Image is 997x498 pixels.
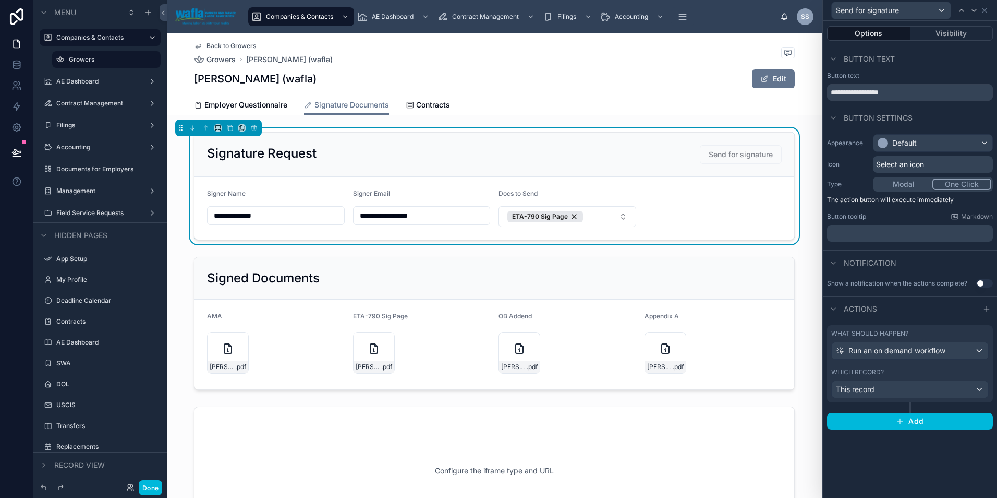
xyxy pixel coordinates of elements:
p: The action button will execute immediately [827,196,993,204]
label: What should happen? [831,329,908,338]
a: Back to Growers [194,42,256,50]
label: SWA [56,359,154,367]
span: Actions [844,304,877,314]
label: Accounting [56,143,140,151]
span: Select an icon [876,159,924,170]
span: Employer Questionnaire [204,100,287,110]
button: Default [873,134,993,152]
button: Options [827,26,910,41]
span: Back to Growers [206,42,256,50]
label: App Setup [56,255,154,263]
span: Contract Management [452,13,519,21]
button: Select Button [498,206,636,227]
a: [PERSON_NAME] (wafla) [246,54,333,65]
label: Management [56,187,140,195]
span: Button text [844,54,895,64]
button: Done [139,480,162,495]
button: One Click [932,179,991,190]
button: Add [827,413,993,430]
span: Markdown [961,212,993,221]
a: Contract Management [434,7,540,26]
label: Which record? [831,368,884,376]
button: Modal [874,179,932,190]
label: Growers [69,55,154,64]
label: Contract Management [56,99,140,108]
span: Signature Documents [314,100,389,110]
label: Type [827,180,869,188]
span: ETA-790 Sig Page [512,212,568,221]
label: USCIS [56,401,154,409]
label: DOL [56,380,154,388]
span: Signer Name [207,189,246,197]
label: Field Service Requests [56,209,140,217]
span: Add [908,417,923,426]
span: Companies & Contacts [266,13,333,21]
span: AE Dashboard [372,13,414,21]
label: Filings [56,121,140,129]
span: Run an on demand workflow [848,346,945,356]
button: Send for signature [831,2,951,19]
label: Icon [827,160,869,169]
label: Appearance [827,139,869,147]
a: Contracts [406,96,450,116]
label: Replacements [56,443,154,451]
span: Docs to Send [498,189,538,197]
span: Send for signature [836,5,899,16]
a: AE Dashboard [354,7,434,26]
span: Signer Email [353,189,390,197]
button: Visibility [910,26,993,41]
span: Filings [557,13,576,21]
label: My Profile [56,276,154,284]
a: Signature Documents [304,96,389,115]
span: Growers [206,54,236,65]
span: Hidden pages [54,230,107,241]
span: SS [801,13,809,21]
label: AE Dashboard [56,338,154,347]
img: App logo [175,8,236,25]
div: Default [892,138,917,148]
label: Deadline Calendar [56,297,154,305]
div: scrollable content [827,225,993,242]
button: Edit [752,69,795,88]
label: Button text [827,72,859,80]
span: Notification [844,258,896,268]
button: Unselect 4 [507,211,583,222]
label: Button tooltip [827,212,866,221]
h2: Signature Request [207,145,317,162]
a: Markdown [951,212,993,221]
span: Contracts [416,100,450,110]
span: Accounting [615,13,648,21]
span: Button settings [844,113,913,123]
a: Accounting [597,7,669,26]
label: Transfers [56,422,154,430]
span: Record view [54,460,105,470]
a: Growers [194,54,236,65]
label: Companies & Contacts [56,33,140,42]
span: Menu [54,7,76,18]
div: scrollable content [244,5,780,28]
a: Companies & Contacts [248,7,354,26]
label: Contracts [56,317,154,326]
a: Employer Questionnaire [194,96,287,116]
div: Show a notification when the actions complete? [827,279,967,288]
label: Documents for Employers [56,165,154,173]
button: This record [831,381,989,398]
